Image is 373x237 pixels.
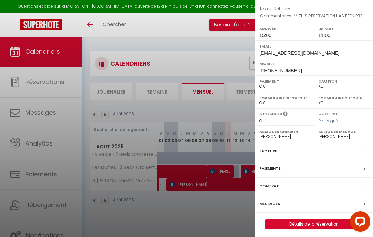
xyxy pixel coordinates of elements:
[259,148,277,155] label: Facture
[259,95,310,101] label: Formulaire Bienvenue
[274,6,290,12] span: Not sure
[283,111,288,119] i: Sélectionner OUI si vous souhaiter envoyer les séquences de messages post-checkout
[318,78,369,85] label: Caution
[266,220,363,229] a: Détails de la réservation
[265,219,363,229] button: Détails de la réservation
[259,200,280,207] label: Messages
[259,111,282,117] label: A relancer
[345,209,373,237] iframe: LiveChat chat widget
[259,43,369,50] label: Email
[259,78,310,85] label: Paiement
[260,12,368,19] p: Commentaires :
[259,60,369,67] label: Mobile
[259,33,271,38] span: 15:00
[318,25,369,32] label: Départ
[259,68,302,73] span: [PHONE_NUMBER]
[318,118,338,124] span: Pas signé
[259,165,281,172] label: Paiements
[259,50,339,56] span: [EMAIL_ADDRESS][DOMAIN_NAME]
[318,128,369,135] label: Assigner Menage
[260,6,368,12] p: Notes :
[259,183,279,190] label: Contrat
[318,95,369,101] label: Formulaire Checkin
[318,111,338,115] label: Contrat
[259,128,310,135] label: Assigner Checkin
[259,25,310,32] label: Arrivée
[318,33,330,38] span: 11:00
